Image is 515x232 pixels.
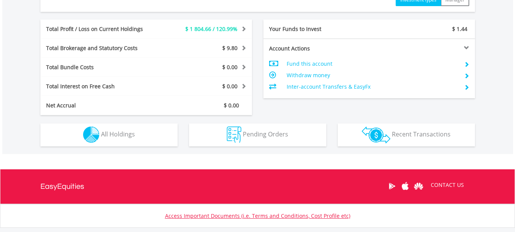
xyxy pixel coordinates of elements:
span: $ 1.44 [452,25,467,32]
button: Pending Orders [189,123,326,146]
span: $ 0.00 [224,102,239,109]
div: Total Bundle Costs [40,63,164,71]
img: transactions-zar-wht.png [362,127,390,143]
td: Inter-account Transfers & EasyFx [287,81,458,92]
div: Your Funds to Invest [263,25,369,33]
img: holdings-wht.png [83,127,99,143]
div: Total Interest on Free Cash [40,83,164,90]
td: Withdraw money [287,70,458,81]
a: EasyEquities [40,169,84,204]
a: Apple [399,174,412,198]
span: $ 1 804.66 / 120.99% [185,25,237,32]
div: Account Actions [263,45,369,52]
div: Net Accrual [40,102,164,109]
a: CONTACT US [425,174,469,196]
a: Google Play [385,174,399,198]
div: Total Brokerage and Statutory Costs [40,44,164,52]
img: pending_instructions-wht.png [227,127,241,143]
a: Access Important Documents (i.e. Terms and Conditions, Cost Profile etc) [165,212,350,219]
div: Total Profit / Loss on Current Holdings [40,25,164,33]
span: $ 0.00 [222,83,237,90]
span: Pending Orders [243,130,288,138]
button: Recent Transactions [338,123,475,146]
span: Recent Transactions [392,130,451,138]
button: All Holdings [40,123,178,146]
span: $ 9.80 [222,44,237,52]
span: $ 0.00 [222,63,237,71]
span: All Holdings [101,130,135,138]
a: Huawei [412,174,425,198]
td: Fund this account [287,58,458,70]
